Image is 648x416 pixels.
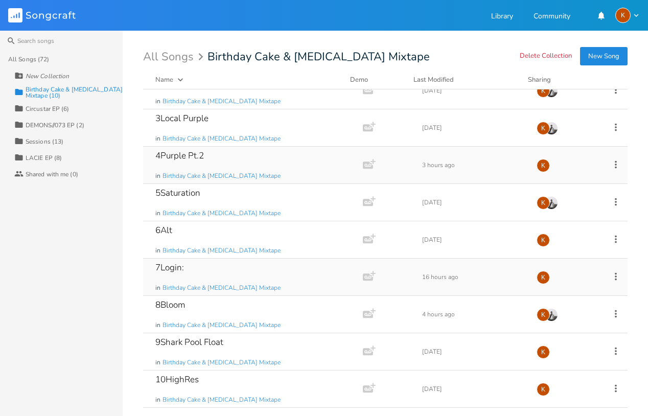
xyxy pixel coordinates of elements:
a: Library [491,13,513,21]
span: Birthday Cake & [MEDICAL_DATA] Mixtape [163,134,281,143]
div: 3Local Purple [155,114,209,123]
span: in [155,396,160,404]
div: [DATE] [422,199,524,205]
div: Kat [537,383,550,396]
button: K [615,8,640,23]
div: 10HighRes [155,375,199,384]
img: Costa Tzoytzoyrakos [545,122,558,135]
div: Circustar EP (6) [26,106,70,112]
div: 8Bloom [155,301,185,309]
div: 16 hours ago [422,274,524,280]
span: in [155,246,160,255]
div: 4 hours ago [422,311,524,317]
div: Last Modified [413,75,454,84]
span: Birthday Cake & [MEDICAL_DATA] Mixtape [163,284,281,292]
div: 5Saturation [155,189,200,197]
div: Name [155,75,173,84]
div: All Songs (72) [8,56,49,62]
span: Birthday Cake & [MEDICAL_DATA] Mixtape [207,51,430,62]
div: Kat [537,159,550,172]
span: in [155,97,160,106]
div: 3 hours ago [422,162,524,168]
span: in [155,284,160,292]
span: Birthday Cake & [MEDICAL_DATA] Mixtape [163,321,281,330]
img: Costa Tzoytzoyrakos [545,196,558,210]
button: Last Modified [413,75,516,85]
div: Kat [537,308,550,321]
div: All Songs [143,52,206,62]
div: 6Alt [155,226,172,235]
span: Birthday Cake & [MEDICAL_DATA] Mixtape [163,396,281,404]
span: Birthday Cake & [MEDICAL_DATA] Mixtape [163,358,281,367]
div: Kat [537,196,550,210]
div: DEMONS//073 EP (2) [26,122,84,128]
div: Kat [537,122,550,135]
div: Sharing [528,75,589,85]
span: in [155,321,160,330]
span: Birthday Cake & [MEDICAL_DATA] Mixtape [163,97,281,106]
div: Kat [615,8,631,23]
div: New Collection [26,73,69,79]
div: LACIE EP (8) [26,155,62,161]
button: Name [155,75,338,85]
div: Kat [537,271,550,284]
img: Costa Tzoytzoyrakos [545,84,558,98]
div: Shared with me (0) [26,171,78,177]
div: Sessions (13) [26,138,63,145]
div: [DATE] [422,386,524,392]
div: 7Login: [155,263,184,272]
a: Community [534,13,570,21]
div: Kat [537,234,550,247]
div: [DATE] [422,237,524,243]
div: Kat [537,84,550,98]
span: in [155,172,160,180]
span: in [155,134,160,143]
div: 4Purple Pt.2 [155,151,204,160]
span: in [155,209,160,218]
img: Costa Tzoytzoyrakos [545,308,558,321]
div: Kat [537,345,550,359]
div: 9Shark Pool Float [155,338,223,346]
div: Demo [350,75,401,85]
span: Birthday Cake & [MEDICAL_DATA] Mixtape [163,172,281,180]
span: in [155,358,160,367]
button: Delete Collection [520,52,572,61]
div: [DATE] [422,349,524,355]
div: Birthday Cake & [MEDICAL_DATA] Mixtape (10) [26,86,123,99]
div: [DATE] [422,87,524,94]
span: Birthday Cake & [MEDICAL_DATA] Mixtape [163,209,281,218]
div: [DATE] [422,125,524,131]
span: Birthday Cake & [MEDICAL_DATA] Mixtape [163,246,281,255]
button: New Song [580,47,628,65]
